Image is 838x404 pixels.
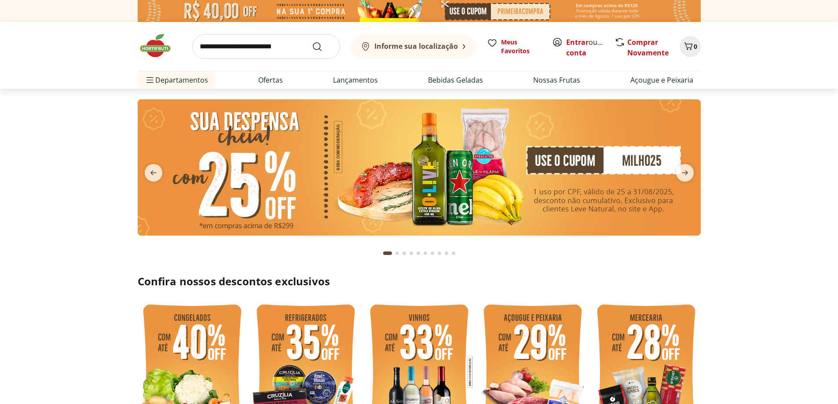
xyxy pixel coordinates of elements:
button: Go to page 3 from fs-carousel [401,243,408,264]
button: Go to page 10 from fs-carousel [450,243,457,264]
img: Hortifruti [138,33,182,59]
button: Go to page 4 from fs-carousel [408,243,415,264]
span: Departamentos [145,69,208,91]
button: Submit Search [312,41,333,52]
h2: Confira nossos descontos exclusivos [138,274,701,288]
button: Go to page 2 from fs-carousel [394,243,401,264]
button: Carrinho [680,36,701,57]
button: Go to page 6 from fs-carousel [422,243,429,264]
button: next [669,164,701,182]
button: Informe sua localização [351,34,476,59]
a: Entrar [566,37,589,47]
button: Go to page 7 from fs-carousel [429,243,436,264]
a: Meus Favoritos [487,38,542,55]
span: Meus Favoritos [501,38,542,55]
a: Lançamentos [333,75,378,85]
button: Go to page 5 from fs-carousel [415,243,422,264]
a: Comprar Novamente [627,37,669,58]
button: Current page from fs-carousel [381,243,394,264]
input: search [192,34,340,59]
span: ou [566,37,605,58]
a: Ofertas [258,75,283,85]
a: Criar conta [566,37,615,58]
button: previous [138,164,169,182]
a: Bebidas Geladas [428,75,483,85]
span: 0 [694,42,697,51]
a: Nossas Frutas [533,75,580,85]
button: Go to page 9 from fs-carousel [443,243,450,264]
img: cupom [138,99,701,236]
b: Informe sua localização [374,41,458,51]
button: Go to page 8 from fs-carousel [436,243,443,264]
button: Menu [145,69,155,91]
a: Açougue e Peixaria [630,75,693,85]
